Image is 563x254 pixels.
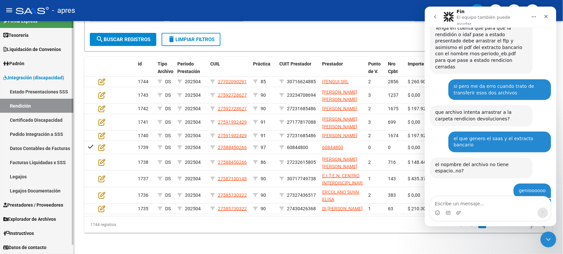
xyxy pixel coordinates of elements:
span: [PERSON_NAME] [PERSON_NAME] [322,116,357,129]
iframe: Intercom live chat [541,232,556,247]
span: 699 [388,119,396,125]
span: 97 [261,145,266,150]
span: 90 [261,92,266,98]
datatable-header-cell: Periodo Prestación [175,57,208,86]
span: 202504 [185,145,201,150]
span: DS [165,192,171,198]
span: 2 [368,106,371,111]
span: $ 210.300,37 [408,206,435,211]
span: Periodo Prestación [177,61,200,74]
span: 2 [368,192,371,198]
span: 1675 [388,106,398,111]
span: 27702090291 [218,79,247,84]
div: 1736 [138,191,152,199]
span: Integración (discapacidad) [3,74,64,81]
span: 202504 [185,92,201,98]
span: $ 197.929,76 [408,106,435,111]
span: 27592728627 [218,106,247,111]
span: 86 [261,160,266,165]
span: 85 [261,79,266,84]
button: Limpiar filtros [162,33,220,46]
span: 27588450266 [218,160,247,165]
span: Liquidación de Convenios [3,46,61,53]
span: DS [165,79,171,84]
span: $ 197.929,76 [408,133,435,138]
span: 202504 [185,106,201,111]
span: Padrón [3,60,24,67]
span: 2 [368,133,371,138]
span: 202504 [185,160,201,165]
button: Buscar registros [90,33,156,46]
span: 202504 [185,192,201,198]
mat-icon: search [96,35,104,43]
span: 30716624885 [287,79,316,84]
span: 27585730322 [218,192,247,198]
span: 1 [368,176,371,181]
span: 30717749738 [287,176,316,181]
span: DS [165,133,171,138]
span: $ 0,00 [408,145,420,150]
span: Tipo Archivo [158,61,173,74]
datatable-header-cell: Tipo Archivo [155,57,175,86]
div: 1741 [138,118,152,126]
span: 202504 [185,176,201,181]
span: 1237 [388,92,398,98]
span: Prestador [322,61,343,66]
span: CUIL [210,61,220,66]
span: $ 0,00 [408,92,420,98]
datatable-header-cell: Práctica [250,57,277,86]
span: [PERSON_NAME] [322,133,357,138]
span: [PERSON_NAME] [PERSON_NAME] [322,89,357,102]
span: 383 [388,192,396,198]
span: 2 [368,79,371,84]
div: 1739 [138,144,152,151]
span: 143 [388,176,396,181]
span: CUIT Prestador [279,61,311,66]
span: 27588450266 [218,145,247,150]
span: 60844800 [322,145,343,150]
span: Práctica [253,61,270,66]
span: 27231685486 [287,133,316,138]
datatable-header-cell: Punto de V. [366,57,385,86]
span: 90 [261,106,266,111]
span: 27591902429 [218,119,247,125]
span: DS [165,145,171,150]
datatable-header-cell: Importe Liqu. [405,57,441,86]
span: Importe Liqu. [408,61,436,66]
span: 202504 [185,79,201,84]
iframe: Intercom live chat [425,7,556,226]
div: 1744 [138,78,152,86]
span: 716 [388,160,396,165]
span: Buscar registros [96,37,150,42]
span: 202504 [185,119,201,125]
span: Explorador de Archivos [3,216,56,223]
span: id [138,61,142,66]
span: - apres [52,3,75,18]
span: $ 0,00 [408,192,420,198]
span: 202504 [185,133,201,138]
datatable-header-cell: CUIT Prestador [277,57,320,86]
span: [PERSON_NAME] [PERSON_NAME] [322,157,357,169]
span: ITENQUI SRL [322,79,349,84]
span: 90 [261,206,266,211]
span: 2856 [388,79,398,84]
span: 202504 [185,206,201,211]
